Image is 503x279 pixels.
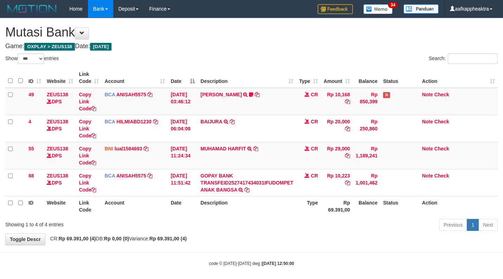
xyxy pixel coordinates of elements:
[76,196,102,216] th: Link Code
[434,173,449,179] a: Check
[116,92,146,97] a: ANISAH5575
[44,169,76,196] td: DPS
[168,169,198,196] td: [DATE] 11:51:42
[345,126,350,131] a: Copy Rp 20,000 to clipboard
[47,119,68,124] a: ZEUS138
[419,68,498,88] th: Action: activate to sort column ascending
[321,196,353,216] th: Rp 69.391,00
[353,142,380,169] td: Rp 1,189,241
[311,146,318,151] span: CR
[44,68,76,88] th: Website: activate to sort column ascending
[200,173,293,193] a: GOPAY BANK TRANSFEID2527417434031IFUDOMPET ANAK BANGSA
[5,4,59,14] img: MOTION_logo.png
[28,92,34,97] span: 49
[478,219,498,231] a: Next
[26,196,44,216] th: ID
[104,92,115,97] span: BCA
[79,119,96,138] a: Copy Link Code
[79,173,96,193] a: Copy Link Code
[149,236,187,241] strong: Rp 69.391,00 (4)
[296,196,321,216] th: Type
[5,43,498,50] h4: Game: Date:
[168,142,198,169] td: [DATE] 11:24:34
[383,92,390,98] span: Has Note
[321,88,353,115] td: Rp 10,168
[311,119,318,124] span: CR
[114,146,142,151] a: lual1584693
[59,236,96,241] strong: Rp 69.391,00 (4)
[353,196,380,216] th: Balance
[168,88,198,115] td: [DATE] 03:46:12
[147,173,152,179] a: Copy ANISAH5575 to clipboard
[5,218,204,228] div: Showing 1 to 4 of 4 entries
[419,196,498,216] th: Action
[311,92,318,97] span: CR
[403,4,439,14] img: panduan.png
[26,68,44,88] th: ID: activate to sort column ascending
[44,115,76,142] td: DPS
[321,169,353,196] td: Rp 10,223
[104,173,115,179] span: BCA
[439,219,467,231] a: Previous
[363,4,393,14] img: Button%20Memo.svg
[345,99,350,104] a: Copy Rp 10,168 to clipboard
[168,115,198,142] td: [DATE] 06:04:08
[76,68,102,88] th: Link Code: activate to sort column ascending
[79,92,96,111] a: Copy Link Code
[28,119,31,124] span: 4
[5,25,498,39] h1: Mutasi Bank
[116,173,146,179] a: ANISAH5575
[18,53,44,64] select: Showentries
[153,119,158,124] a: Copy HILMIABD1230 to clipboard
[296,68,321,88] th: Type: activate to sort column ascending
[168,196,198,216] th: Date
[255,92,260,97] a: Copy INA PAUJANAH to clipboard
[422,119,433,124] a: Note
[168,68,198,88] th: Date: activate to sort column descending
[244,187,249,193] a: Copy GOPAY BANK TRANSFEID2527417434031IFUDOMPET ANAK BANGSA to clipboard
[209,261,294,266] small: code © [DATE]-[DATE] dwg |
[429,53,498,64] label: Search:
[144,146,148,151] a: Copy lual1584693 to clipboard
[47,173,68,179] a: ZEUS138
[380,68,419,88] th: Status
[311,173,318,179] span: CR
[47,146,68,151] a: ZEUS138
[448,53,498,64] input: Search:
[44,196,76,216] th: Website
[104,236,129,241] strong: Rp 0,00 (0)
[116,119,152,124] a: HILMIABD1230
[467,219,479,231] a: 1
[321,142,353,169] td: Rp 29,000
[44,142,76,169] td: DPS
[345,153,350,158] a: Copy Rp 29,000 to clipboard
[47,236,187,241] span: CR: DB: Variance:
[318,4,353,14] img: Feedback.jpg
[434,146,449,151] a: Check
[28,146,34,151] span: 55
[253,146,258,151] a: Copy MUHAMAD HARFIT to clipboard
[47,92,68,97] a: ZEUS138
[5,233,45,245] a: Toggle Descr
[353,115,380,142] td: Rp 250,860
[28,173,34,179] span: 88
[200,119,222,124] a: BAIJURA
[388,2,397,8] span: 34
[434,119,449,124] a: Check
[102,68,168,88] th: Account: activate to sort column ascending
[422,173,433,179] a: Note
[345,180,350,186] a: Copy Rp 10,223 to clipboard
[198,196,296,216] th: Description
[147,92,152,97] a: Copy ANISAH5575 to clipboard
[79,146,96,166] a: Copy Link Code
[380,196,419,216] th: Status
[200,146,246,151] a: MUHAMAD HARFIT
[200,92,242,97] a: [PERSON_NAME]
[24,43,75,51] span: OXPLAY > ZEUS138
[353,169,380,196] td: Rp 1,001,462
[198,68,296,88] th: Description: activate to sort column ascending
[230,119,235,124] a: Copy BAIJURA to clipboard
[90,43,112,51] span: [DATE]
[262,261,294,266] strong: [DATE] 12:50:00
[422,146,433,151] a: Note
